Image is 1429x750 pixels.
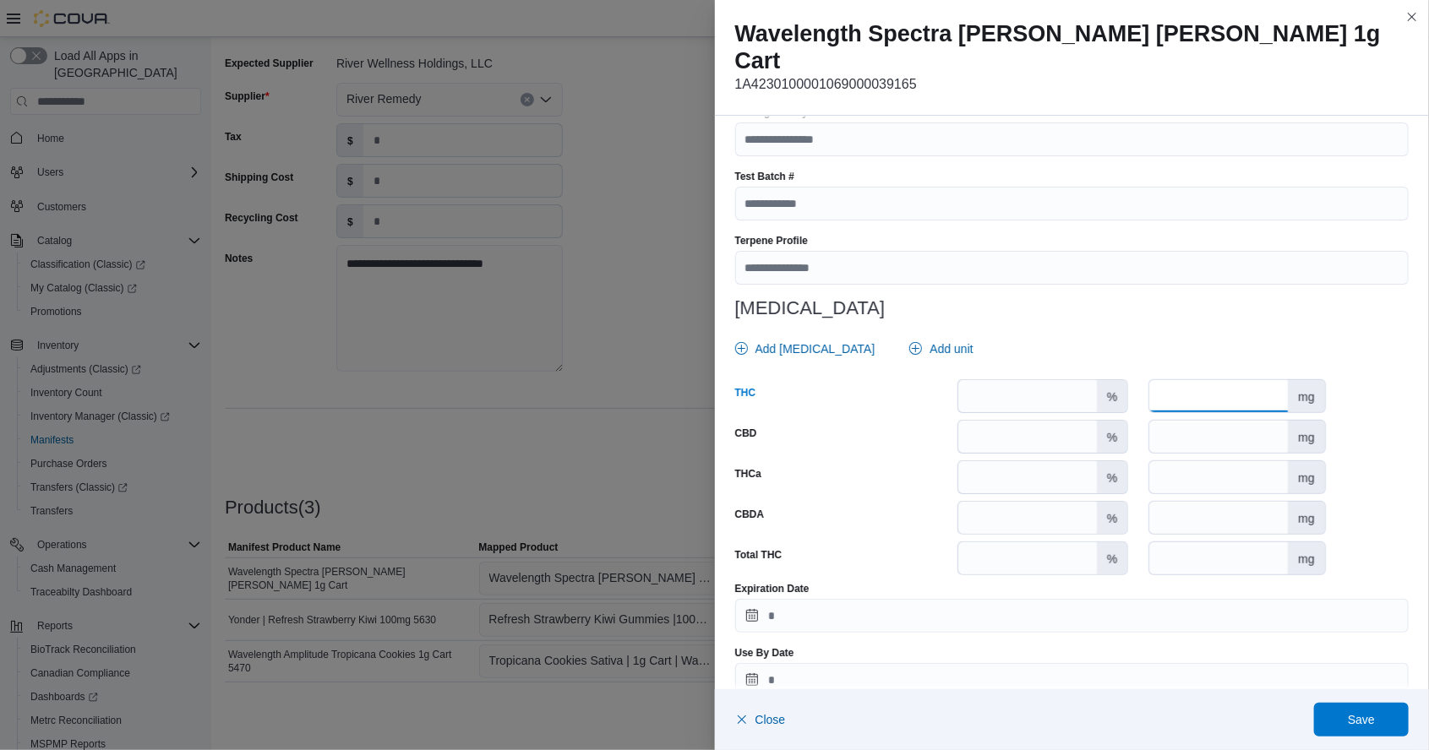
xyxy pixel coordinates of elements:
[735,170,794,183] label: Test Batch #
[735,298,1410,318] h3: [MEDICAL_DATA]
[1097,421,1127,453] div: %
[735,386,756,399] label: THC
[735,20,1410,74] h2: Wavelength Spectra [PERSON_NAME] [PERSON_NAME] 1g Cart
[1348,711,1375,728] span: Save
[1288,380,1324,412] div: mg
[735,427,757,440] label: CBD
[735,663,1410,697] input: Press the down key to open a popover containing a calendar.
[1288,542,1324,574] div: mg
[735,74,1410,95] p: 1A4230100001069000039165
[1097,461,1127,493] div: %
[1288,502,1324,534] div: mg
[728,332,882,366] button: Add [MEDICAL_DATA]
[735,467,761,481] label: THCa
[735,582,810,595] label: Expiration Date
[930,340,973,357] span: Add unit
[735,548,783,562] label: Total THC
[1288,421,1324,453] div: mg
[735,508,765,521] label: CBDA
[1097,542,1127,574] div: %
[735,703,786,736] button: Close
[1097,502,1127,534] div: %
[1402,7,1422,27] button: Close this dialog
[735,599,1410,633] input: Press the down key to open a popover containing a calendar.
[1288,461,1324,493] div: mg
[755,340,875,357] span: Add [MEDICAL_DATA]
[735,646,794,660] label: Use By Date
[1314,703,1409,736] button: Save
[755,711,786,728] span: Close
[1097,380,1127,412] div: %
[735,234,808,247] label: Terpene Profile
[903,332,979,366] button: Add unit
